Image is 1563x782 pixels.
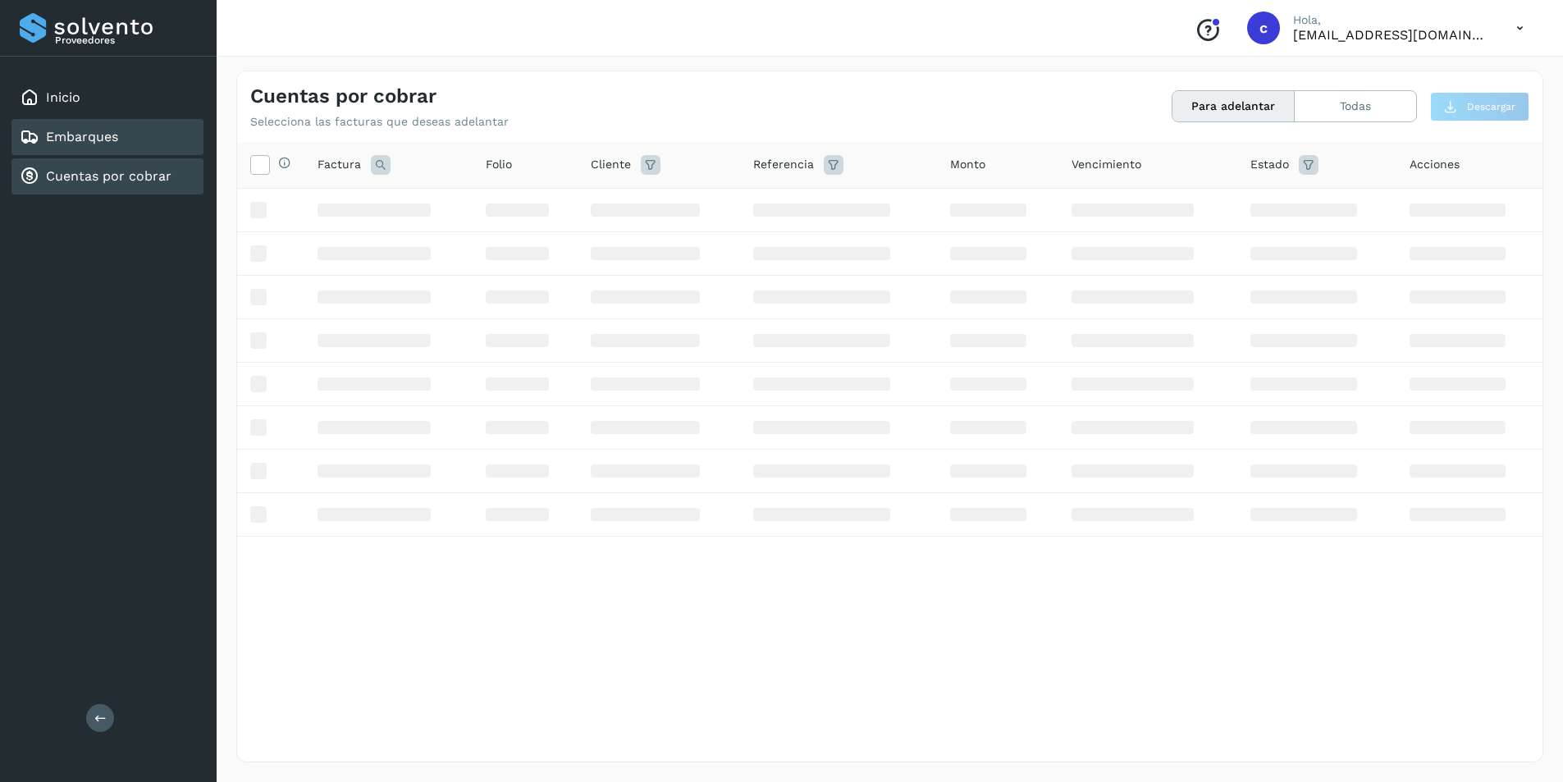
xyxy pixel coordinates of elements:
[46,129,118,144] a: Embarques
[1430,92,1529,121] button: Descargar
[1072,156,1141,173] span: Vencimiento
[11,119,203,155] div: Embarques
[1467,99,1515,114] span: Descargar
[250,115,509,129] p: Selecciona las facturas que deseas adelantar
[1250,156,1289,173] span: Estado
[1295,91,1416,121] button: Todas
[1293,13,1490,27] p: Hola,
[11,80,203,116] div: Inicio
[318,156,361,173] span: Factura
[46,168,171,184] a: Cuentas por cobrar
[11,158,203,194] div: Cuentas por cobrar
[46,89,80,105] a: Inicio
[250,85,436,108] h4: Cuentas por cobrar
[591,156,631,173] span: Cliente
[753,156,814,173] span: Referencia
[55,34,197,46] p: Proveedores
[950,156,985,173] span: Monto
[486,156,512,173] span: Folio
[1293,27,1490,43] p: cuentas3@enlacesmet.com.mx
[1172,91,1295,121] button: Para adelantar
[1410,156,1460,173] span: Acciones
